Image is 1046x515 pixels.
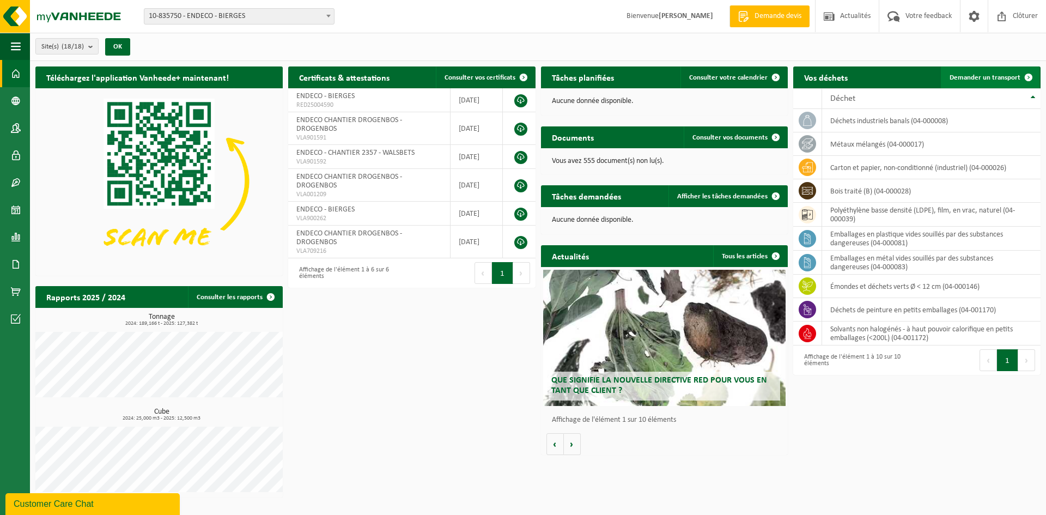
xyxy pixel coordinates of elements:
[451,112,503,145] td: [DATE]
[35,286,136,307] h2: Rapports 2025 / 2024
[144,9,334,24] span: 10-835750 - ENDECO - BIERGES
[35,38,99,54] button: Site(s)(18/18)
[997,349,1018,371] button: 1
[822,156,1041,179] td: carton et papier, non-conditionné (industriel) (04-000026)
[541,66,625,88] h2: Tâches planifiées
[689,74,768,81] span: Consulter votre calendrier
[492,262,513,284] button: 1
[296,157,442,166] span: VLA901592
[296,247,442,256] span: VLA709216
[296,214,442,223] span: VLA900262
[713,245,787,267] a: Tous les articles
[296,92,355,100] span: ENDECO - BIERGES
[144,8,335,25] span: 10-835750 - ENDECO - BIERGES
[451,226,503,258] td: [DATE]
[822,132,1041,156] td: métaux mélangés (04-000017)
[41,408,283,421] h3: Cube
[188,286,282,308] a: Consulter les rapports
[552,157,777,165] p: Vous avez 555 document(s) non lu(s).
[729,5,810,27] a: Demande devis
[296,116,402,133] span: ENDECO CHANTIER DROGENBOS - DROGENBOS
[941,66,1039,88] a: Demander un transport
[451,145,503,169] td: [DATE]
[296,229,402,246] span: ENDECO CHANTIER DROGENBOS - DROGENBOS
[41,321,283,326] span: 2024: 189,166 t - 2025: 127,382 t
[5,491,182,515] iframe: chat widget
[822,251,1041,275] td: emballages en métal vides souillés par des substances dangereuses (04-000083)
[41,39,84,55] span: Site(s)
[296,134,442,142] span: VLA901591
[799,348,911,372] div: Affichage de l'élément 1 à 10 sur 10 éléments
[980,349,997,371] button: Previous
[436,66,534,88] a: Consulter vos certificats
[822,322,1041,346] td: solvants non halogénés - à haut pouvoir calorifique en petits emballages (<200L) (04-001172)
[793,66,859,88] h2: Vos déchets
[35,66,240,88] h2: Téléchargez l'application Vanheede+ maintenant!
[822,298,1041,322] td: déchets de peinture en petits emballages (04-001170)
[296,101,442,110] span: RED25004590
[296,190,442,199] span: VLA001209
[668,185,787,207] a: Afficher les tâches demandées
[288,66,400,88] h2: Certificats & attestations
[677,193,768,200] span: Afficher les tâches demandées
[950,74,1020,81] span: Demander un transport
[105,38,130,56] button: OK
[296,205,355,214] span: ENDECO - BIERGES
[513,262,530,284] button: Next
[822,109,1041,132] td: déchets industriels banals (04-000008)
[822,179,1041,203] td: bois traité (B) (04-000028)
[552,416,783,424] p: Affichage de l'élément 1 sur 10 éléments
[822,203,1041,227] td: polyéthylène basse densité (LDPE), film, en vrac, naturel (04-000039)
[692,134,768,141] span: Consulter vos documents
[62,43,84,50] count: (18/18)
[822,227,1041,251] td: emballages en plastique vides souillés par des substances dangereuses (04-000081)
[822,275,1041,298] td: émondes et déchets verts Ø < 12 cm (04-000146)
[680,66,787,88] a: Consulter votre calendrier
[564,433,581,455] button: Volgende
[541,126,605,148] h2: Documents
[451,202,503,226] td: [DATE]
[475,262,492,284] button: Previous
[552,98,777,105] p: Aucune donnée disponible.
[35,88,283,274] img: Download de VHEPlus App
[41,416,283,421] span: 2024: 25,000 m3 - 2025: 12,500 m3
[296,173,402,190] span: ENDECO CHANTIER DROGENBOS - DROGENBOS
[296,149,415,157] span: ENDECO - CHANTIER 2357 - WALSBETS
[752,11,804,22] span: Demande devis
[684,126,787,148] a: Consulter vos documents
[541,185,632,207] h2: Tâches demandées
[546,433,564,455] button: Vorige
[451,169,503,202] td: [DATE]
[830,94,855,103] span: Déchet
[659,12,713,20] strong: [PERSON_NAME]
[445,74,515,81] span: Consulter vos certificats
[1018,349,1035,371] button: Next
[552,216,777,224] p: Aucune donnée disponible.
[294,261,406,285] div: Affichage de l'élément 1 à 6 sur 6 éléments
[551,376,767,395] span: Que signifie la nouvelle directive RED pour vous en tant que client ?
[541,245,600,266] h2: Actualités
[41,313,283,326] h3: Tonnage
[543,270,786,406] a: Que signifie la nouvelle directive RED pour vous en tant que client ?
[451,88,503,112] td: [DATE]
